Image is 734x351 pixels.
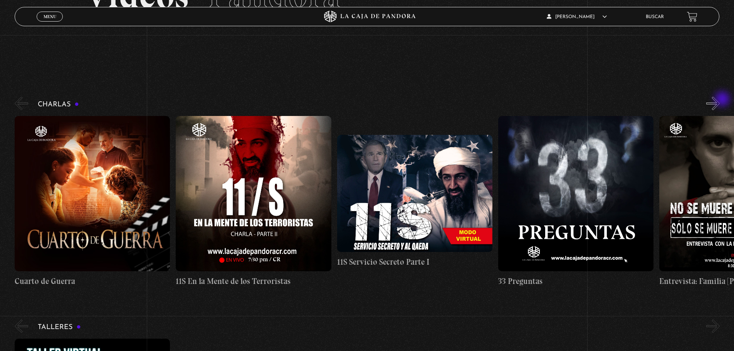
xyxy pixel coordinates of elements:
[176,116,331,287] a: 11S En la Mente de los Terroristas
[15,97,28,110] button: Previous
[15,275,170,287] h4: Cuarto de Guerra
[706,97,720,110] button: Next
[498,275,653,287] h4: 33 Preguntas
[547,15,607,19] span: [PERSON_NAME]
[15,116,170,287] a: Cuarto de Guerra
[646,15,664,19] a: Buscar
[15,319,28,333] button: Previous
[176,275,331,287] h4: 11S En la Mente de los Terroristas
[38,324,81,331] h3: Talleres
[44,14,56,19] span: Menu
[498,116,653,287] a: 33 Preguntas
[706,319,720,333] button: Next
[38,101,79,108] h3: Charlas
[337,256,492,268] h4: 11S Servicio Secreto Parte I
[41,21,59,26] span: Cerrar
[337,116,492,287] a: 11S Servicio Secreto Parte I
[687,12,697,22] a: View your shopping cart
